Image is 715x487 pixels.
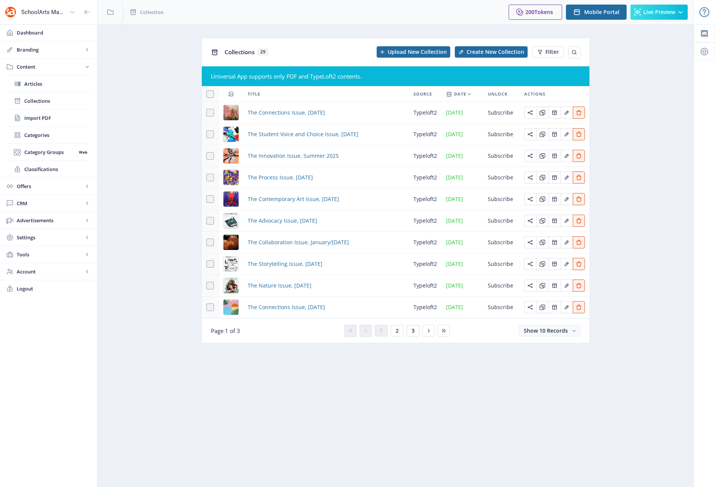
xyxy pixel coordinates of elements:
a: Edit page [573,130,585,137]
a: The Storytelling Issue, [DATE] [248,259,322,269]
a: Edit page [536,173,548,181]
span: Title [248,90,260,99]
a: Edit page [573,303,585,310]
span: The Process Issue, [DATE] [248,173,313,182]
a: Edit page [573,260,585,267]
a: Articles [8,75,90,92]
a: Edit page [573,173,585,181]
span: Account [17,268,83,275]
span: Unlock [488,90,508,99]
span: Articles [24,80,90,88]
td: typeloft2 [409,275,442,297]
span: CRM [17,200,83,207]
td: Subscribe [483,232,520,253]
span: Logout [17,285,91,292]
a: The Student Voice and Choice Issue, [DATE] [248,130,358,139]
td: typeloft2 [409,253,442,275]
td: [DATE] [442,232,483,253]
a: The Nature Issue, [DATE] [248,281,311,290]
a: Edit page [561,260,573,267]
a: Edit page [548,130,561,137]
a: The Advocacy Issue, [DATE] [248,216,317,225]
a: Edit page [561,217,573,224]
td: typeloft2 [409,145,442,167]
span: Offers [17,182,83,190]
td: typeloft2 [409,167,442,189]
button: Filter [532,46,564,58]
a: Edit page [536,217,548,224]
td: [DATE] [442,297,483,318]
button: 2 [391,325,404,336]
button: Create New Collection [455,46,528,58]
td: typeloft2 [409,124,442,145]
a: Edit page [548,108,561,116]
a: Import PDF [8,110,90,126]
a: The Innovation Issue, Summer 2025 [248,151,339,160]
td: [DATE] [442,189,483,210]
span: Content [17,63,83,71]
button: Live Preview [630,5,688,20]
span: Dashboard [17,29,91,36]
a: The Collaboration Issue, January/[DATE] [248,238,349,247]
a: Edit page [524,260,536,267]
a: The Connections Issue, [DATE] [248,108,325,117]
span: Classifications [24,165,90,173]
a: Edit page [548,281,561,289]
td: Subscribe [483,210,520,232]
a: Edit page [524,195,536,202]
a: Category GroupsWeb [8,144,90,160]
a: Edit page [548,238,561,245]
a: Edit page [524,152,536,159]
td: [DATE] [442,275,483,297]
a: Edit page [536,260,548,267]
td: typeloft2 [409,232,442,253]
a: Edit page [561,130,573,137]
td: Subscribe [483,189,520,210]
span: Create New Collection [467,49,524,55]
td: Subscribe [483,167,520,189]
a: Edit page [561,108,573,116]
button: Upload New Collection [377,46,450,58]
td: Subscribe [483,253,520,275]
td: Subscribe [483,297,520,318]
td: typeloft2 [409,210,442,232]
a: Edit page [561,303,573,310]
a: Edit page [573,195,585,202]
button: 3 [407,325,420,336]
a: Edit page [561,173,573,181]
td: Subscribe [483,124,520,145]
td: [DATE] [442,253,483,275]
a: New page [450,46,528,58]
a: Edit page [561,238,573,245]
img: 784aec82-15c6-4f83-95ee-af48e2a7852c.png [223,278,239,293]
span: Settings [17,234,83,241]
app-collection-view: Collections [201,38,590,343]
a: Edit page [561,195,573,202]
span: 1 [380,328,383,334]
button: Mobile Portal [566,5,627,20]
a: Edit page [524,130,536,137]
a: The Connections Issue, [DATE] [248,303,325,312]
td: typeloft2 [409,189,442,210]
div: Universal App supports only PDF and TypeLoft2 contents. [211,72,580,80]
button: 1 [375,325,388,336]
span: Categories [24,131,90,139]
a: Edit page [536,281,548,289]
img: 89e5a51b-b125-4246-816e-a18a65a1af06.jpg [223,300,239,315]
a: Edit page [548,217,561,224]
td: [DATE] [442,167,483,189]
a: Edit page [536,130,548,137]
a: Edit page [573,281,585,289]
a: Categories [8,127,90,143]
a: Classifications [8,161,90,178]
img: 10c3aa48-9907-426a-b8e9-0dff08a38197.png [223,192,239,207]
td: Subscribe [483,145,520,167]
span: Advertisements [17,217,83,224]
a: Edit page [573,238,585,245]
a: Edit page [561,152,573,159]
a: Edit page [548,260,561,267]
